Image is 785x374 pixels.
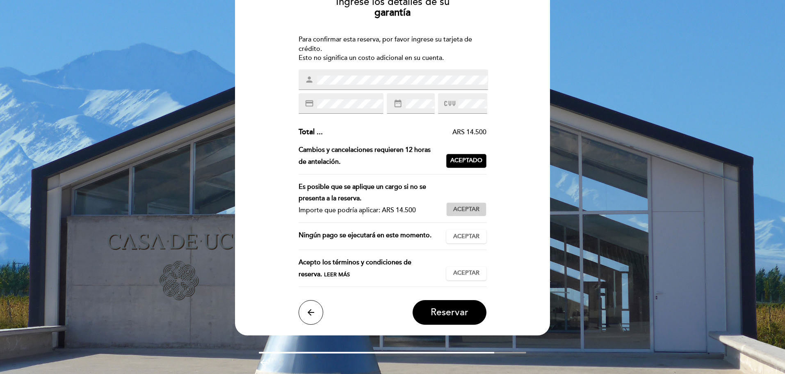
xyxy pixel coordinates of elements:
button: Aceptar [446,202,486,216]
div: Ningún pago se ejecutará en este momento. [299,229,447,243]
div: ARS 14.500 [323,128,487,137]
div: Cambios y cancelaciones requieren 12 horas de antelación. [299,144,447,168]
span: Leer más [324,271,350,278]
span: Aceptar [453,269,479,278]
div: Acepto los términos y condiciones de reserva. [299,257,447,280]
button: arrow_back [299,300,323,325]
b: garantía [374,7,411,18]
i: arrow_back [306,307,316,317]
button: Aceptar [446,266,486,280]
button: Aceptado [446,154,486,168]
i: date_range [393,99,402,108]
div: Es posible que se aplique un cargo si no se presenta a la reserva. [299,181,440,205]
button: Reservar [413,300,486,325]
i: credit_card [305,99,314,108]
span: Aceptado [450,156,482,165]
i: arrow_backward [259,358,269,367]
span: Reservar [431,307,468,318]
span: Total ... [299,127,323,136]
button: Aceptar [446,229,486,243]
span: Aceptar [453,232,479,241]
div: Importe que podría aplicar: ARS 14.500 [299,204,440,216]
i: person [305,75,314,84]
div: Para confirmar esta reserva, por favor ingrese su tarjeta de crédito. Esto no significa un costo ... [299,35,487,63]
span: Aceptar [453,205,479,214]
